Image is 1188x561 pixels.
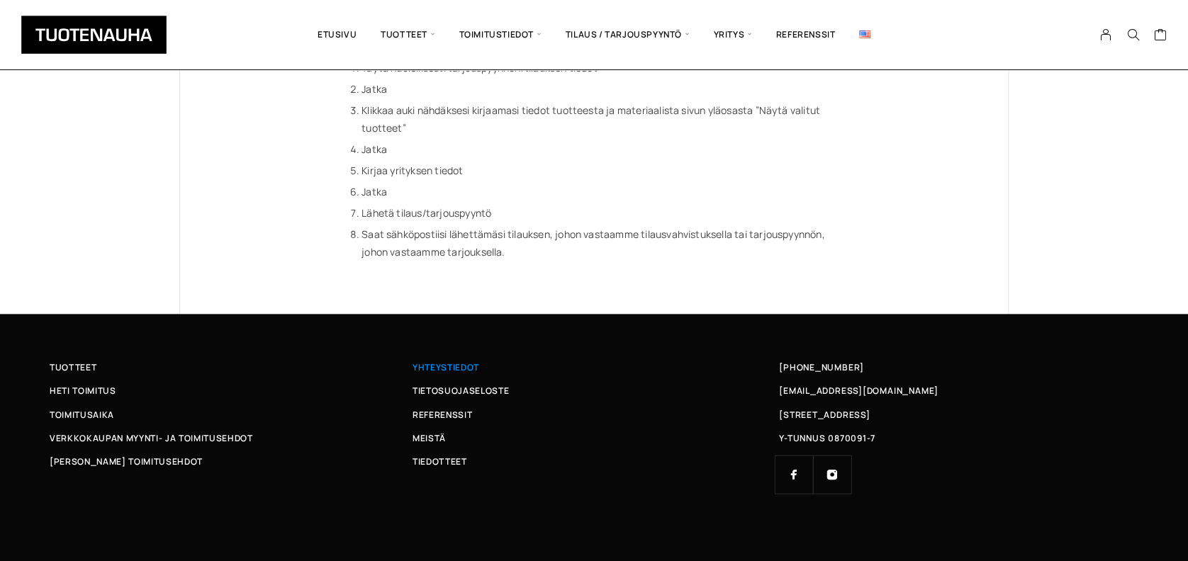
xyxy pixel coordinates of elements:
span: Tietosuojaseloste [413,383,509,398]
li: Kirjaa yrityksen tiedot [362,161,838,179]
span: Toimitustiedot [447,11,553,59]
span: Tilaus / Tarjouspyyntö [554,11,702,59]
span: Meistä [413,431,446,446]
a: Verkkokaupan myynti- ja toimitusehdot [50,431,413,446]
li: Lähetä tilaus/tarjouspyyntö [362,204,838,222]
a: Facebook [775,455,813,494]
a: [PHONE_NUMBER] [779,360,864,375]
a: Referenssit [764,11,848,59]
li: Jatka [362,140,838,158]
span: Y-TUNNUS 0870091-7 [779,431,875,446]
span: Toimitusaika [50,407,114,422]
span: [PERSON_NAME] toimitusehdot [50,454,203,469]
span: [STREET_ADDRESS] [779,407,870,422]
a: Instagram [813,455,851,494]
li: Jatka [362,80,838,98]
li: Saat sähköpostiisi lähettämäsi tilauksen, johon vastaamme tilausvahvistuksella tai tarjouspyynnön... [362,225,838,261]
a: [PERSON_NAME] toimitusehdot [50,454,413,469]
span: Tuotteet [50,360,96,375]
a: Referenssit [413,407,775,422]
span: Yhteystiedot [413,360,479,375]
button: Search [1119,28,1146,41]
a: Yhteystiedot [413,360,775,375]
a: [EMAIL_ADDRESS][DOMAIN_NAME] [779,383,938,398]
span: Tuotteet [369,11,447,59]
a: My Account [1092,28,1120,41]
span: Verkkokaupan myynti- ja toimitusehdot [50,431,252,446]
span: Heti toimitus [50,383,116,398]
span: Tiedotteet [413,454,467,469]
a: Tietosuojaseloste [413,383,775,398]
a: Meistä [413,431,775,446]
span: Referenssit [413,407,472,422]
a: Tuotteet [50,360,413,375]
img: English [859,30,870,38]
a: Tiedotteet [413,454,775,469]
span: Yritys [701,11,763,59]
img: Tuotenauha Oy [21,16,167,54]
li: Jatka [362,183,838,200]
li: Klikkaa auki nähdäksesi kirjaamasi tiedot tuotteesta ja materiaalista sivun yläosasta ”Näytä vali... [362,101,838,137]
a: Toimitusaika [50,407,413,422]
a: Heti toimitus [50,383,413,398]
a: Etusivu [306,11,369,59]
a: Cart [1153,28,1167,45]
